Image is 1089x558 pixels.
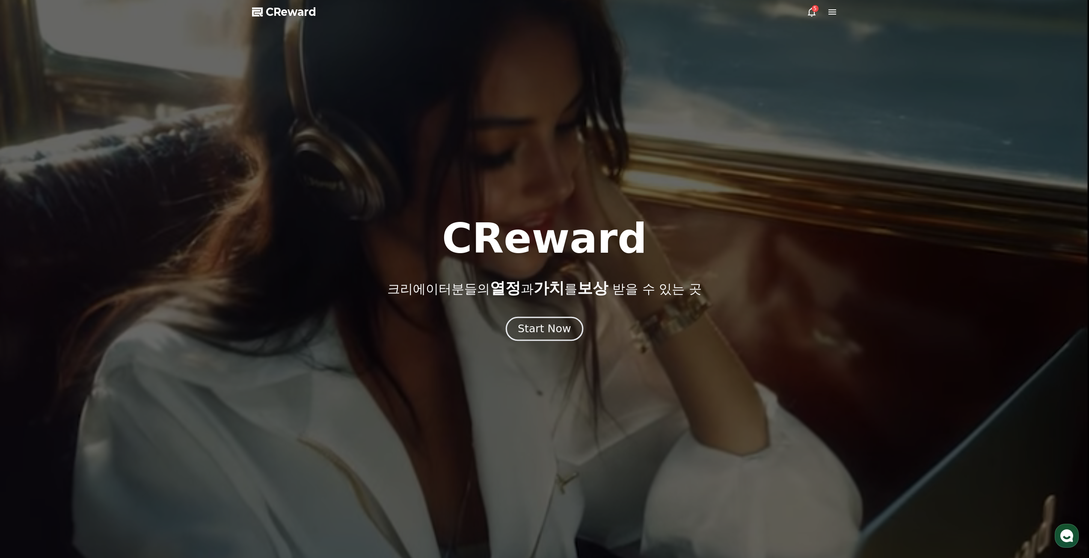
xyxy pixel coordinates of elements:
span: 대화 [78,284,89,291]
a: 5 [807,7,817,17]
a: Start Now [507,326,582,334]
span: 열정 [490,279,521,297]
a: 설정 [110,271,164,292]
div: 5 [812,5,819,12]
span: CReward [266,5,316,19]
a: 대화 [56,271,110,292]
span: 가치 [534,279,564,297]
button: Start Now [506,316,583,341]
span: 보상 [577,279,608,297]
a: CReward [252,5,316,19]
span: 홈 [27,284,32,291]
a: 홈 [3,271,56,292]
div: Start Now [518,322,571,336]
span: 설정 [132,284,142,291]
h1: CReward [442,218,647,259]
p: 크리에이터분들의 과 를 받을 수 있는 곳 [387,280,701,297]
